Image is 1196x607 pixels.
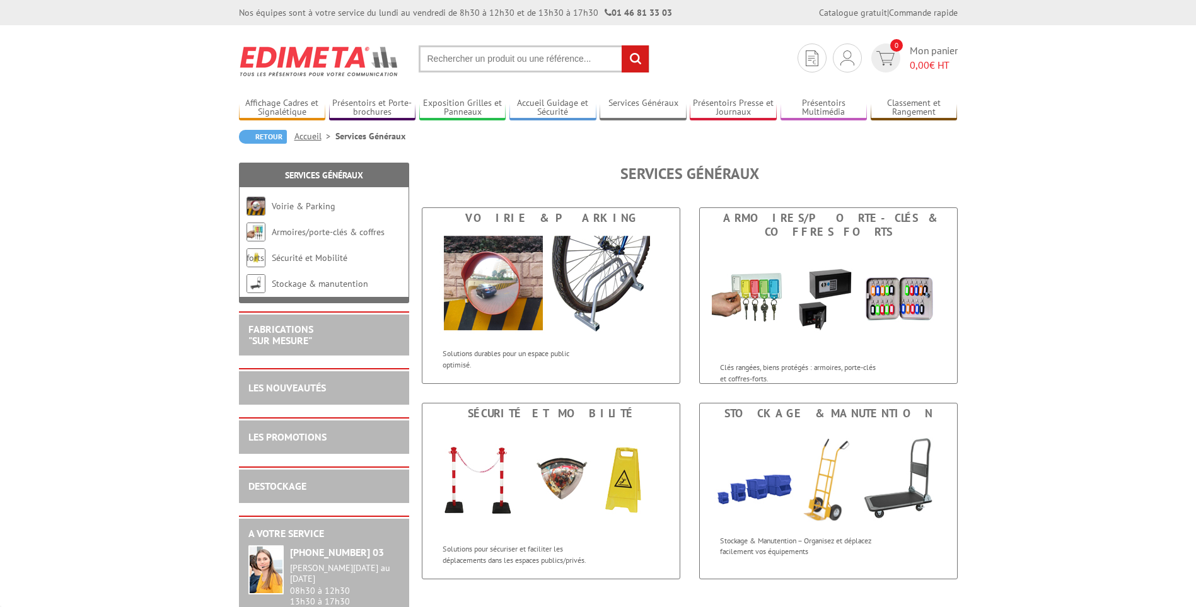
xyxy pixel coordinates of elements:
img: Voirie & Parking [247,197,265,216]
a: Accueil Guidage et Sécurité [509,98,596,119]
div: Stockage & manutention [703,407,954,420]
a: Retour [239,130,287,144]
div: Voirie & Parking [426,211,676,225]
h2: A votre service [248,528,400,540]
li: Services Généraux [335,130,405,142]
p: Stockage & Manutention – Organisez et déplacez facilement vos équipements [720,535,876,557]
img: widget-service.jpg [248,545,284,594]
input: Rechercher un produit ou une référence... [419,45,649,72]
a: Présentoirs Presse et Journaux [690,98,777,119]
div: [PERSON_NAME][DATE] au [DATE] [290,563,400,584]
img: Armoires/porte-clés & coffres forts [712,242,945,356]
span: 0,00 [910,59,929,71]
a: Présentoirs et Porte-brochures [329,98,416,119]
a: Stockage & manutention [272,278,368,289]
a: devis rapide 0 Mon panier 0,00€ HT [868,43,958,72]
div: Armoires/porte-clés & coffres forts [703,211,954,239]
div: | [819,6,958,19]
a: Services Généraux [285,170,363,181]
a: Classement et Rangement [871,98,958,119]
strong: 01 46 81 33 03 [605,7,672,18]
a: Présentoirs Multimédia [781,98,868,119]
a: Services Généraux [600,98,687,119]
img: Edimeta [239,38,400,84]
img: devis rapide [876,51,895,66]
img: Sécurité et Mobilité [434,424,668,537]
a: Sécurité et Mobilité Sécurité et Mobilité Solutions pour sécuriser et faciliter les déplacements ... [422,403,680,579]
div: 08h30 à 12h30 13h30 à 17h30 [290,563,400,606]
p: Solutions pour sécuriser et faciliter les déplacements dans les espaces publics/privés. [443,543,599,565]
strong: [PHONE_NUMBER] 03 [290,546,384,558]
a: FABRICATIONS"Sur Mesure" [248,323,313,347]
a: Affichage Cadres et Signalétique [239,98,326,119]
img: devis rapide [840,50,854,66]
a: DESTOCKAGE [248,480,306,492]
div: Sécurité et Mobilité [426,407,676,420]
a: Exposition Grilles et Panneaux [419,98,506,119]
img: Stockage & manutention [247,274,265,293]
img: Stockage & manutention [700,424,957,529]
div: Nos équipes sont à votre service du lundi au vendredi de 8h30 à 12h30 et de 13h30 à 17h30 [239,6,672,19]
input: rechercher [622,45,649,72]
a: Sécurité et Mobilité [272,252,347,263]
img: Voirie & Parking [434,228,668,342]
span: € HT [910,58,958,72]
a: Commande rapide [889,7,958,18]
a: LES NOUVEAUTÉS [248,381,326,394]
a: LES PROMOTIONS [248,431,327,443]
img: Armoires/porte-clés & coffres forts [247,223,265,241]
a: Armoires/porte-clés & coffres forts Armoires/porte-clés & coffres forts Clés rangées, biens proté... [699,207,958,384]
p: Solutions durables pour un espace public optimisé. [443,348,599,369]
img: devis rapide [806,50,818,66]
a: Accueil [294,130,335,142]
a: Catalogue gratuit [819,7,887,18]
a: Armoires/porte-clés & coffres forts [247,226,385,263]
a: Voirie & Parking Voirie & Parking Solutions durables pour un espace public optimisé. [422,207,680,384]
span: 0 [890,39,903,52]
a: Stockage & manutention Stockage & manutention Stockage & Manutention – Organisez et déplacez faci... [699,403,958,579]
span: Mon panier [910,43,958,72]
a: Voirie & Parking [272,200,335,212]
p: Clés rangées, biens protégés : armoires, porte-clés et coffres-forts. [720,362,876,383]
h1: Services Généraux [422,166,958,182]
